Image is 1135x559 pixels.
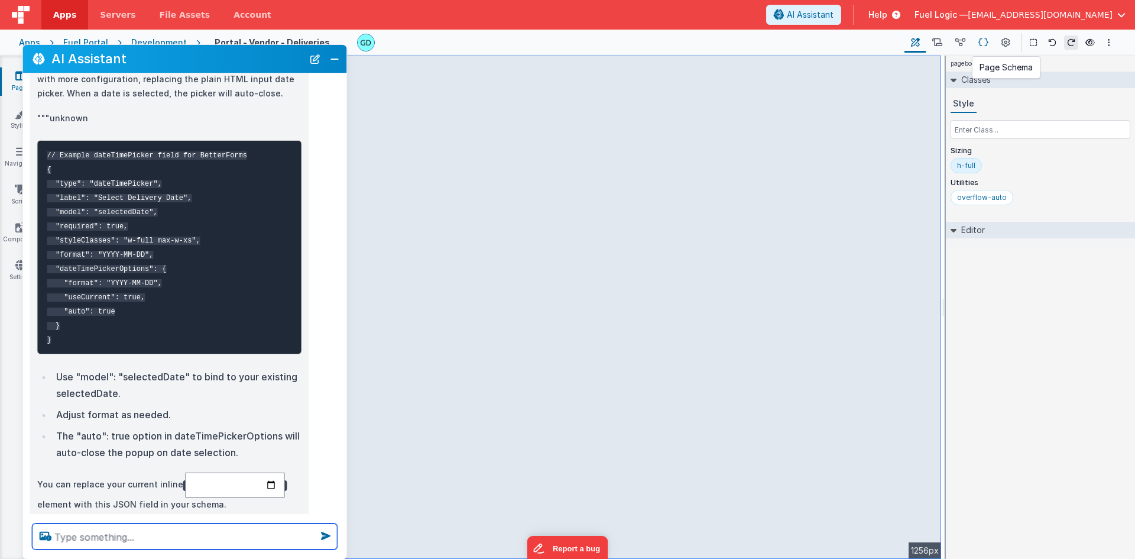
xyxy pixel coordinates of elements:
p: """unknown [37,111,302,126]
div: overflow-auto [957,193,1007,202]
li: The "auto": true option in dateTimePickerOptions will auto-close the popup on date selection. [53,428,302,461]
span: [EMAIL_ADDRESS][DOMAIN_NAME] [968,9,1113,21]
div: h-full [957,161,975,170]
p: Utilities [951,178,1130,188]
p: You can replace your current inline element with this JSON field in your schema. [37,473,302,512]
span: File Assets [160,9,210,21]
div: 1256px [909,542,941,559]
span: Apps [53,9,76,21]
span: Fuel Logic — [915,9,968,21]
img: 3dd21bde18fb3f511954fc4b22afbf3f [358,34,374,51]
span: Help [868,9,887,21]
h2: AI Assistant [51,51,303,66]
span: AI Assistant [787,9,834,21]
div: Apps [19,37,40,49]
button: Options [1102,35,1116,50]
button: Close [327,51,342,67]
li: Use "model": "selectedDate" to bind to your existing selectedDate. [53,369,302,402]
div: --> [199,56,941,559]
div: Fuel Portal [63,37,108,49]
li: Adjust format as needed. [53,406,302,423]
button: Fuel Logic — [EMAIL_ADDRESS][DOMAIN_NAME] [915,9,1126,21]
h4: Portal - Vendor - Deliveries [215,38,330,47]
code: // Example dateTimePicker field for BetterForms { "type": "dateTimePicker", "label": "Select Deli... [47,151,247,344]
button: New Chat [307,51,323,67]
p: Sizing [951,146,1130,156]
span: Servers [100,9,135,21]
button: Style [951,95,977,113]
input: Enter Class... [951,120,1130,139]
div: Development [131,37,187,49]
button: AI Assistant [766,5,841,25]
h2: Editor [956,222,985,238]
h4: pagebody [946,56,983,72]
h2: Classes [956,72,991,88]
